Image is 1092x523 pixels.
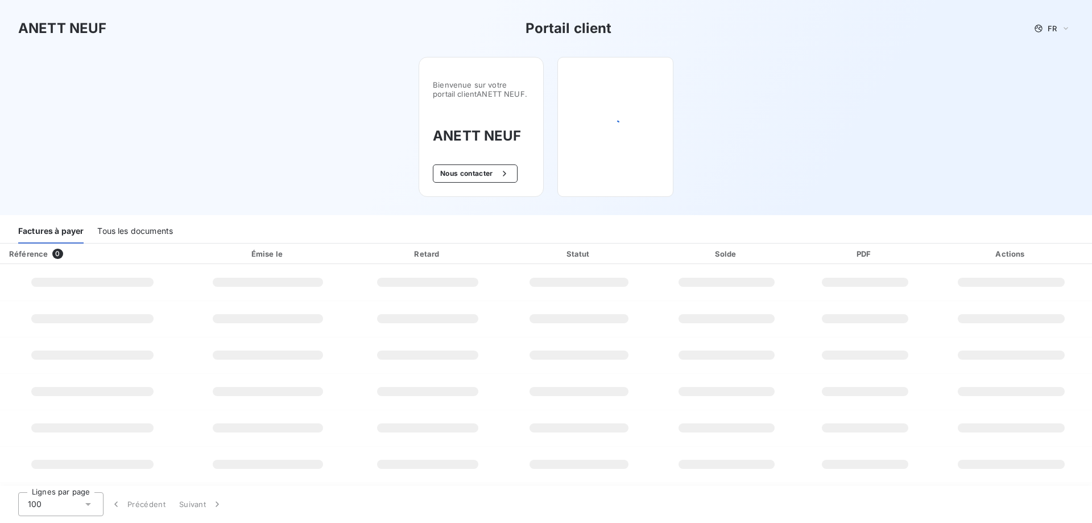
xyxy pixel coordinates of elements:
div: Retard [354,248,502,260]
div: Statut [507,248,652,260]
div: Actions [933,248,1090,260]
h3: ANETT NEUF [433,126,530,146]
button: Nous contacter [433,164,517,183]
span: 100 [28,499,42,510]
button: Précédent [104,492,172,516]
div: Factures à payer [18,220,84,244]
button: Suivant [172,492,230,516]
h3: ANETT NEUF [18,18,107,39]
div: Tous les documents [97,220,173,244]
div: PDF [802,248,928,260]
h3: Portail client [526,18,612,39]
span: FR [1048,24,1057,33]
div: Solde [656,248,797,260]
div: Référence [9,249,48,258]
span: 0 [52,249,63,259]
div: Émise le [187,248,349,260]
span: Bienvenue sur votre portail client ANETT NEUF . [433,80,530,98]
